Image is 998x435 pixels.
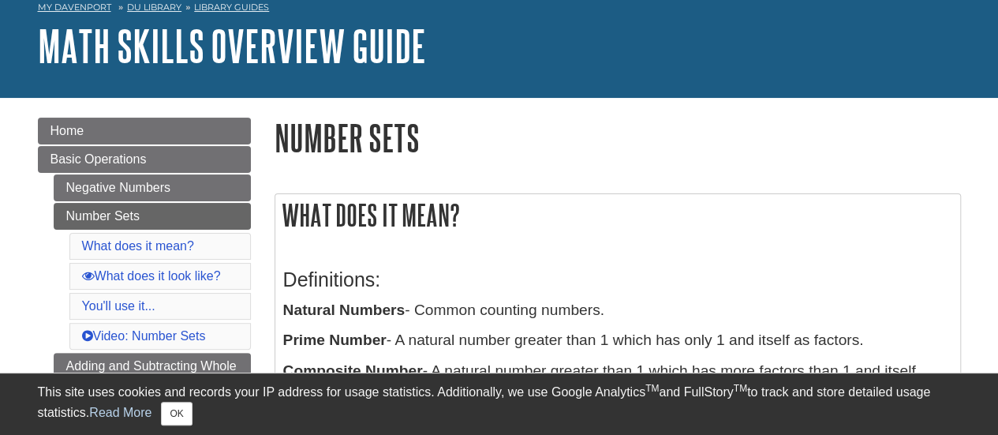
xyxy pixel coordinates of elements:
a: Math Skills Overview Guide [38,21,426,70]
a: Video: Number Sets [82,329,206,343]
h2: What does it mean? [275,194,960,236]
a: My Davenport [38,1,111,14]
b: Natural Numbers [283,302,406,318]
b: Composite Number [283,362,423,379]
sup: TM [734,383,747,394]
a: Number Sets [54,203,251,230]
a: Basic Operations [38,146,251,173]
h3: Definitions: [283,268,952,291]
a: DU Library [127,2,181,13]
a: What does it look like? [82,269,221,283]
p: - A natural number greater than 1 which has only 1 and itself as factors. [283,329,952,352]
a: You'll use it... [82,299,155,313]
button: Close [161,402,192,426]
a: Negative Numbers [54,174,251,201]
div: This site uses cookies and records your IP address for usage statistics. Additionally, we use Goo... [38,383,961,426]
a: Read More [89,406,151,419]
a: What does it mean? [82,239,194,253]
span: Home [50,124,84,137]
p: - Common counting numbers. [283,299,952,322]
b: Prime Number [283,332,387,348]
h1: Number Sets [275,118,961,158]
sup: TM [645,383,659,394]
a: Adding and Subtracting Whole Numbers [54,353,251,399]
span: Basic Operations [50,152,147,166]
p: - A natural number greater than 1 which has more factors than 1 and itself. [283,360,952,383]
a: Home [38,118,251,144]
a: Library Guides [194,2,269,13]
